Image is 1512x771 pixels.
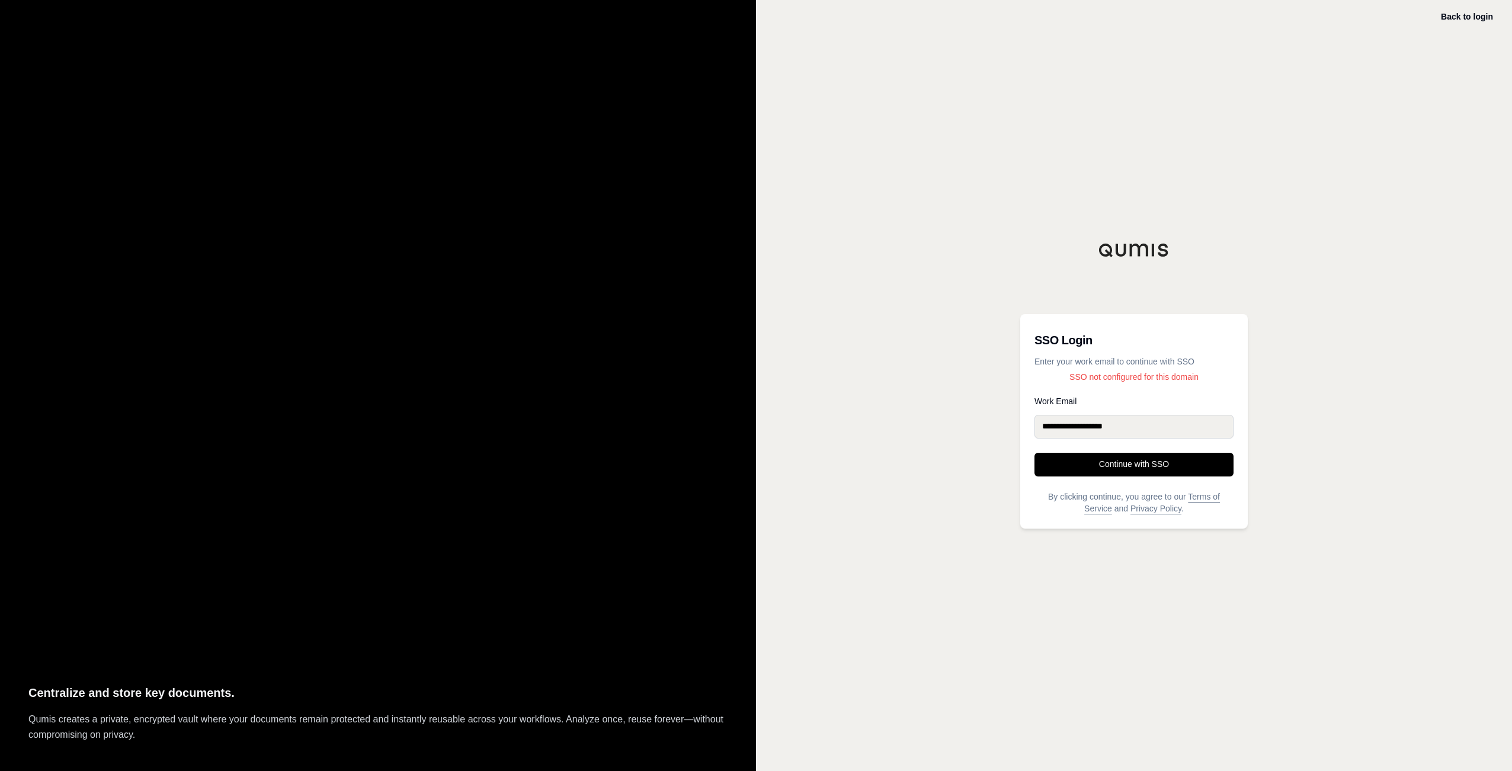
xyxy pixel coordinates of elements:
[1034,453,1234,476] button: Continue with SSO
[1034,371,1234,383] p: SSO not configured for this domain
[1441,12,1493,21] a: Back to login
[1098,243,1170,257] img: Qumis
[1034,328,1234,352] h3: SSO Login
[28,683,728,703] p: Centralize and store key documents.
[1034,491,1234,514] p: By clicking continue, you agree to our and .
[1034,397,1234,405] label: Work Email
[1130,504,1181,513] a: Privacy Policy
[1084,492,1220,513] a: Terms of Service
[1034,356,1234,367] p: Enter your work email to continue with SSO
[28,712,728,743] p: Qumis creates a private, encrypted vault where your documents remain protected and instantly reus...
